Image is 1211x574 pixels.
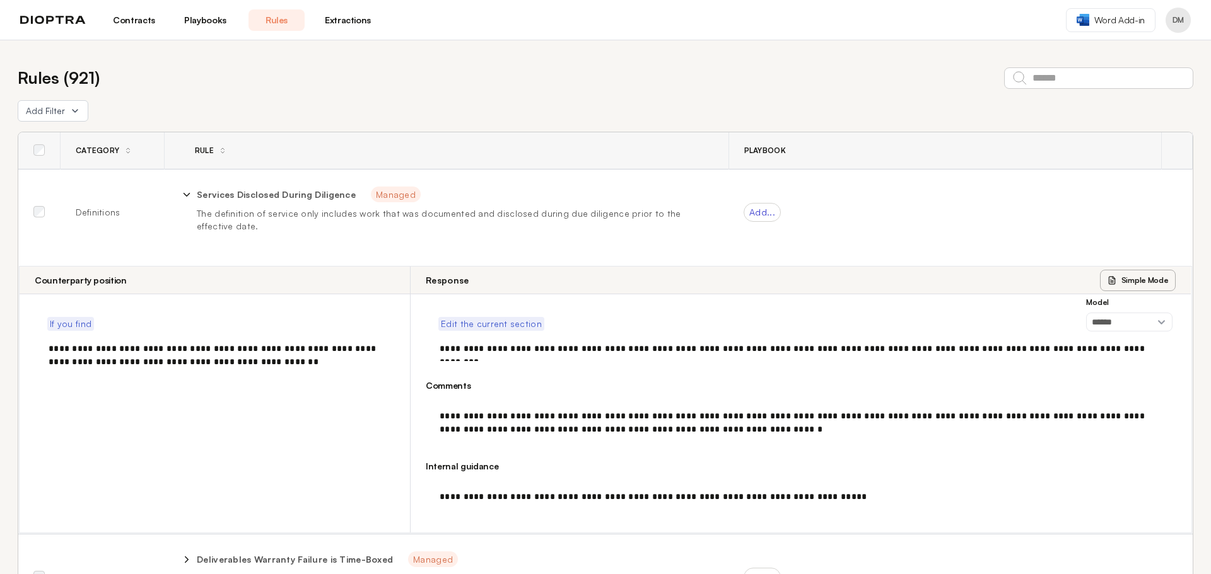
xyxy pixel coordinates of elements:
[180,146,214,156] div: Rule
[18,100,88,122] button: Add Filter
[1066,8,1155,32] a: Word Add-in
[408,551,458,567] span: Managed
[1094,14,1145,26] span: Word Add-in
[106,9,162,31] a: Contracts
[26,105,65,117] span: Add Filter
[744,146,786,156] span: Playbook
[1100,270,1176,291] button: Simple Mode
[197,553,393,566] p: Deliverables Warranty Failure is Time-Boxed
[320,9,376,31] a: Extractions
[1086,297,1173,307] h3: Model
[426,379,1176,392] h3: Comments
[177,9,233,31] a: Playbooks
[426,274,469,287] h3: Response
[197,188,356,201] p: Services Disclosed During Diligence
[426,460,1176,473] h3: Internal guidance
[76,146,119,156] span: Category
[18,66,100,90] h2: Rules ( 921 )
[35,274,127,287] h3: Counterparty position
[47,317,94,331] button: If you find
[371,187,421,202] span: Managed
[1166,8,1191,33] button: Profile menu
[1086,313,1173,331] select: Model
[20,16,86,25] img: logo
[1077,14,1089,26] img: word
[441,318,542,330] span: Edit the current section
[744,203,781,222] div: Add...
[50,318,91,330] span: If you find
[249,9,305,31] a: Rules
[438,317,544,331] button: Edit the current section
[61,169,165,256] td: Definitions
[197,207,713,232] p: The definition of service only includes work that was documented and disclosed during due diligen...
